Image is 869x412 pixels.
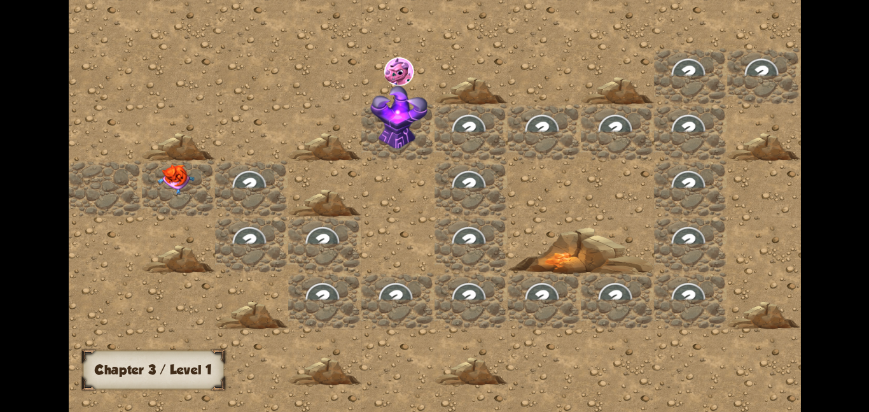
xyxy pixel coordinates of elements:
[450,225,487,259] img: hidden-event-icon.png
[670,169,707,203] img: hidden-event-icon.png
[95,362,212,377] h3: Chapter 3 / Level 1
[370,85,428,149] img: CursedShrine.png
[670,281,707,315] img: hidden-event-icon.png
[450,169,487,203] img: hidden-event-icon.png
[524,113,560,147] img: hidden-event-icon.png
[304,225,341,259] img: hidden-event-icon.png
[597,281,634,315] img: hidden-event-icon.png
[670,225,707,259] img: hidden-event-icon.png
[450,281,487,315] img: hidden-event-icon.png
[304,281,341,315] img: hidden-event-icon.png
[670,57,707,91] img: hidden-event-icon.png
[231,225,268,259] img: hidden-event-icon.png
[524,281,560,315] img: hidden-event-icon.png
[158,164,195,194] img: Dragon_Storing_Icon.png
[450,113,487,147] img: hidden-event-icon.png
[377,281,414,315] img: hidden-event-icon.png
[670,113,707,147] img: hidden-event-icon.png
[743,57,780,91] img: hidden-event-icon.png
[231,169,268,203] img: hidden-event-icon.png
[384,57,414,85] img: Boxer_Dragon_Icon.png
[597,113,634,147] img: hidden-event-icon.png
